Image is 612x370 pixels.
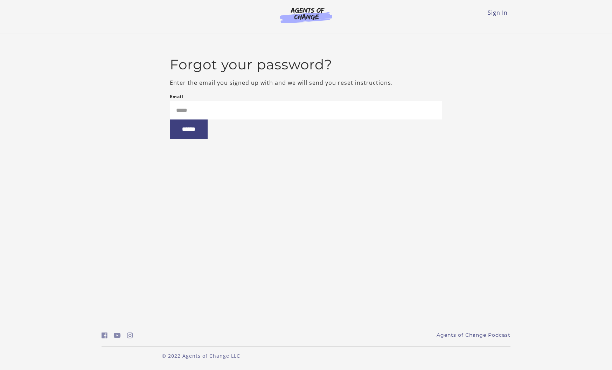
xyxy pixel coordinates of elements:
[437,331,510,339] a: Agents of Change Podcast
[127,330,133,341] a: https://www.instagram.com/agentsofchangeprep/ (Open in a new window)
[114,330,121,341] a: https://www.youtube.com/c/AgentsofChangeTestPrepbyMeaganMitchell (Open in a new window)
[170,92,183,101] label: Email
[114,332,121,339] i: https://www.youtube.com/c/AgentsofChangeTestPrepbyMeaganMitchell (Open in a new window)
[170,78,443,87] p: Enter the email you signed up with and we will send you reset instructions.
[102,330,107,341] a: https://www.facebook.com/groups/aswbtestprep (Open in a new window)
[488,9,508,16] a: Sign In
[102,332,107,339] i: https://www.facebook.com/groups/aswbtestprep (Open in a new window)
[272,7,340,23] img: Agents of Change Logo
[127,332,133,339] i: https://www.instagram.com/agentsofchangeprep/ (Open in a new window)
[170,56,443,73] h2: Forgot your password?
[102,352,300,359] p: © 2022 Agents of Change LLC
